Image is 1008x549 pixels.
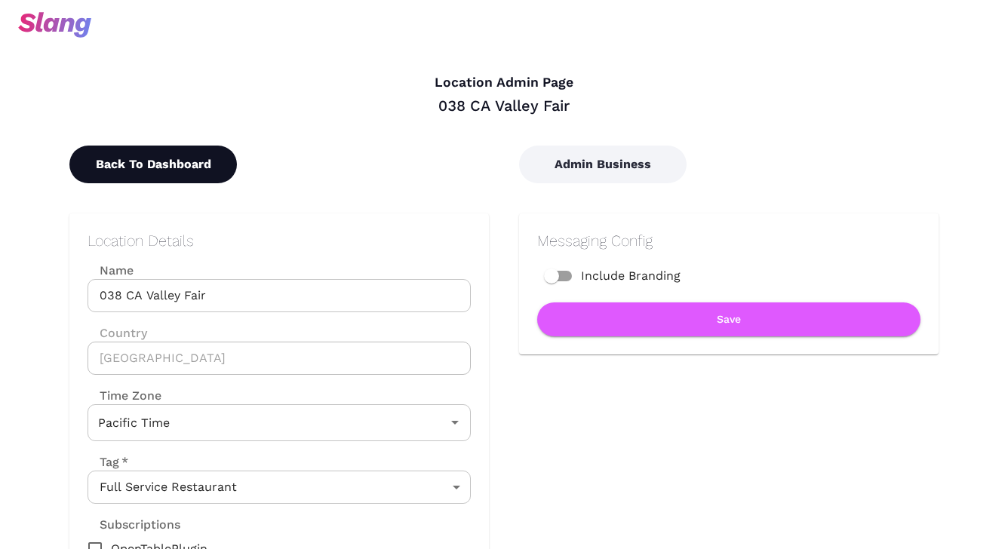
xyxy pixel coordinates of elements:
[537,232,920,250] h2: Messaging Config
[88,262,471,279] label: Name
[581,267,681,285] span: Include Branding
[88,453,128,471] label: Tag
[537,302,920,336] button: Save
[444,412,466,433] button: Open
[88,516,180,533] label: Subscriptions
[519,146,687,183] button: Admin Business
[88,387,471,404] label: Time Zone
[69,75,939,91] h4: Location Admin Page
[69,146,237,183] button: Back To Dashboard
[69,157,237,171] a: Back To Dashboard
[88,232,471,250] h2: Location Details
[88,324,471,342] label: Country
[519,157,687,171] a: Admin Business
[69,96,939,115] div: 038 CA Valley Fair
[18,12,91,38] img: svg+xml;base64,PHN2ZyB3aWR0aD0iOTciIGhlaWdodD0iMzQiIHZpZXdCb3g9IjAgMCA5NyAzNCIgZmlsbD0ibm9uZSIgeG...
[88,471,471,504] div: Full Service Restaurant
